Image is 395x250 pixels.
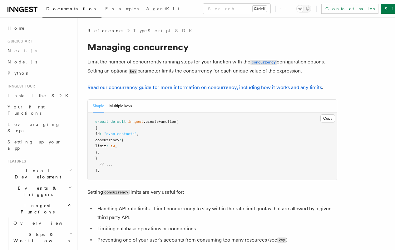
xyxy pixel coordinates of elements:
[11,217,73,229] a: Overview
[95,119,108,124] span: export
[87,83,337,92] p: .
[105,6,139,11] span: Examples
[87,57,337,76] p: Limit the number of concurrently running steps for your function with the configuration options. ...
[87,84,322,90] a: Read our concurrency guide for more information on concurrency, including how it works and any li...
[103,190,129,195] code: concurrency
[253,6,267,12] kbd: Ctrl+K
[7,104,45,116] span: Your first Functions
[95,126,97,130] span: {
[95,144,106,148] span: limit
[96,236,337,245] li: Preventing one of your user's accounts from consuming too many resources (see )
[87,27,124,34] span: References
[109,100,132,112] button: Multiple keys
[5,101,73,119] a: Your first Functions
[95,138,119,142] span: concurrency
[46,6,98,11] span: Documentation
[250,60,277,65] code: concurrency
[95,156,97,160] span: }
[119,138,121,142] span: :
[5,165,73,182] button: Local Development
[5,159,26,164] span: Features
[106,144,108,148] span: :
[296,5,311,12] button: Toggle dark mode
[42,2,101,17] a: Documentation
[95,132,100,136] span: id
[133,27,196,34] a: TypeScript SDK
[11,231,70,244] span: Steps & Workflows
[5,90,73,101] a: Install the SDK
[96,204,337,222] li: Handling API rate limits - Limit concurrency to stay within the rate limit quotas that are allowe...
[115,144,117,148] span: ,
[277,237,286,243] code: key
[5,182,73,200] button: Events & Triggers
[5,119,73,136] a: Leveraging Steps
[7,71,30,76] span: Python
[101,2,142,17] a: Examples
[142,2,183,17] a: AgentKit
[7,59,37,64] span: Node.js
[93,100,104,112] button: Simple
[5,22,73,34] a: Home
[129,69,137,74] code: key
[5,202,67,215] span: Inngest Functions
[111,119,126,124] span: default
[5,185,68,197] span: Events & Triggers
[176,119,178,124] span: (
[7,93,72,98] span: Install the SDK
[5,84,35,89] span: Inngest tour
[320,114,335,122] button: Copy
[11,229,73,246] button: Steps & Workflows
[121,138,124,142] span: {
[137,132,139,136] span: ,
[5,167,68,180] span: Local Development
[321,4,378,14] a: Contact sales
[97,150,100,154] span: ,
[13,221,78,226] span: Overview
[143,119,176,124] span: .createFunction
[146,6,179,11] span: AgentKit
[95,168,100,172] span: );
[100,162,113,167] span: // ...
[111,144,115,148] span: 10
[250,59,277,65] a: concurrency
[203,4,270,14] button: Search...Ctrl+K
[100,132,102,136] span: :
[5,56,73,67] a: Node.js
[5,136,73,154] a: Setting up your app
[5,67,73,79] a: Python
[87,41,337,52] h1: Managing concurrency
[5,39,32,44] span: Quick start
[128,119,143,124] span: inngest
[5,200,73,217] button: Inngest Functions
[7,122,60,133] span: Leveraging Steps
[96,224,337,233] li: Limiting database operations or connections
[7,48,37,53] span: Next.js
[7,139,61,151] span: Setting up your app
[5,45,73,56] a: Next.js
[95,150,97,154] span: }
[87,188,337,197] p: Setting limits are very useful for:
[7,25,25,31] span: Home
[104,132,137,136] span: "sync-contacts"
